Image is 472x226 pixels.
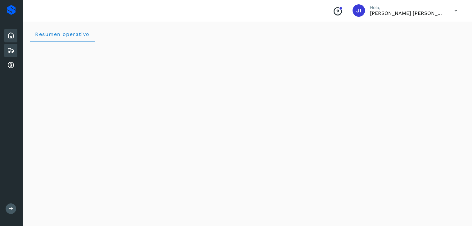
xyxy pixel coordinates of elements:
div: Cuentas por cobrar [4,59,17,72]
p: Jorge Ivan Velazquez Arellano [370,10,444,16]
p: Hola, [370,5,444,10]
div: Inicio [4,29,17,42]
span: Resumen operativo [35,31,90,37]
div: Embarques [4,44,17,57]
